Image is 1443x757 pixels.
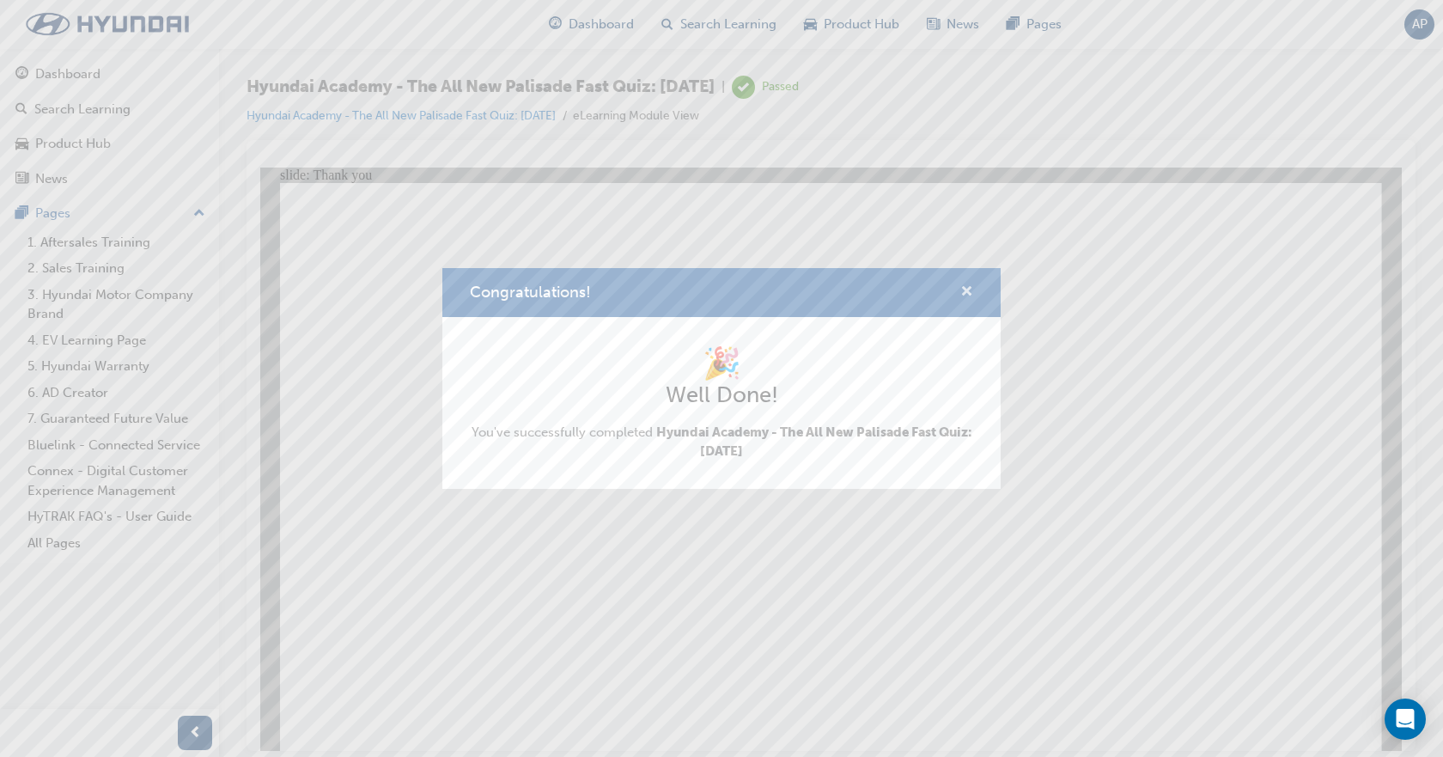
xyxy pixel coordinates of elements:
span: Hyundai Academy - The All New Palisade Fast Quiz: [DATE] [656,424,972,460]
span: You've successfully completed [470,423,973,461]
div: Congratulations! [442,268,1001,489]
h2: Well Done! [470,382,973,409]
span: cross-icon [960,285,973,301]
button: cross-icon [960,282,973,303]
div: Open Intercom Messenger [1385,699,1426,740]
span: Congratulations! [470,283,591,302]
h1: 🎉 [470,345,973,382]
